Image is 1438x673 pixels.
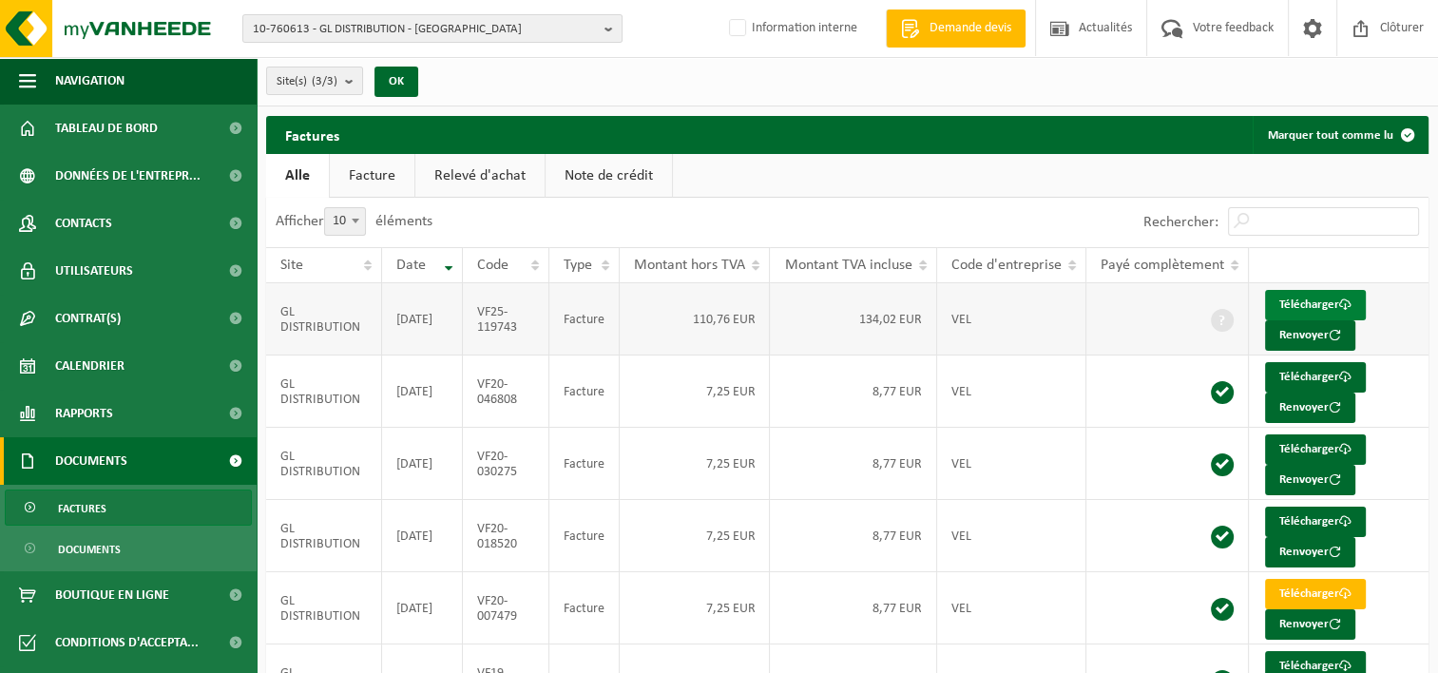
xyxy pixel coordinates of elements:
[253,15,597,44] span: 10-760613 - GL DISTRIBUTION - [GEOGRAPHIC_DATA]
[1265,434,1366,465] a: Télécharger
[55,437,127,485] span: Documents
[477,258,508,273] span: Code
[463,428,549,500] td: VF20-030275
[937,572,1086,644] td: VEL
[55,105,158,152] span: Tableau de bord
[1253,116,1427,154] button: Marquer tout comme lu
[770,428,936,500] td: 8,77 EUR
[55,619,199,666] span: Conditions d'accepta...
[620,428,771,500] td: 7,25 EUR
[266,572,382,644] td: GL DISTRIBUTION
[634,258,745,273] span: Montant hors TVA
[951,258,1062,273] span: Code d'entreprise
[55,342,125,390] span: Calendrier
[549,500,620,572] td: Facture
[55,247,133,295] span: Utilisateurs
[266,116,358,153] h2: Factures
[58,490,106,527] span: Factures
[1143,215,1218,230] label: Rechercher:
[1265,507,1366,537] a: Télécharger
[620,500,771,572] td: 7,25 EUR
[5,530,252,567] a: Documents
[324,207,366,236] span: 10
[1265,290,1366,320] a: Télécharger
[463,500,549,572] td: VF20-018520
[1265,537,1355,567] button: Renvoyer
[549,428,620,500] td: Facture
[937,356,1086,428] td: VEL
[58,531,121,567] span: Documents
[55,571,169,619] span: Boutique en ligne
[1265,393,1355,423] button: Renvoyer
[55,57,125,105] span: Navigation
[937,428,1086,500] td: VEL
[564,258,592,273] span: Type
[463,283,549,356] td: VF25-119743
[784,258,911,273] span: Montant TVA incluse
[770,283,936,356] td: 134,02 EUR
[546,154,672,198] a: Note de crédit
[382,500,463,572] td: [DATE]
[1265,579,1366,609] a: Télécharger
[925,19,1016,38] span: Demande devis
[5,490,252,526] a: Factures
[937,500,1086,572] td: VEL
[1265,320,1355,351] button: Renvoyer
[770,500,936,572] td: 8,77 EUR
[55,200,112,247] span: Contacts
[620,356,771,428] td: 7,25 EUR
[1265,465,1355,495] button: Renvoyer
[242,14,623,43] button: 10-760613 - GL DISTRIBUTION - [GEOGRAPHIC_DATA]
[266,154,329,198] a: Alle
[55,295,121,342] span: Contrat(s)
[549,283,620,356] td: Facture
[374,67,418,97] button: OK
[266,356,382,428] td: GL DISTRIBUTION
[770,356,936,428] td: 8,77 EUR
[266,67,363,95] button: Site(s)(3/3)
[382,428,463,500] td: [DATE]
[330,154,414,198] a: Facture
[55,390,113,437] span: Rapports
[266,428,382,500] td: GL DISTRIBUTION
[396,258,426,273] span: Date
[463,356,549,428] td: VF20-046808
[312,75,337,87] count: (3/3)
[325,208,365,235] span: 10
[620,283,771,356] td: 110,76 EUR
[382,572,463,644] td: [DATE]
[276,214,432,229] label: Afficher éléments
[463,572,549,644] td: VF20-007479
[280,258,303,273] span: Site
[620,572,771,644] td: 7,25 EUR
[725,14,857,43] label: Information interne
[55,152,201,200] span: Données de l'entrepr...
[886,10,1026,48] a: Demande devis
[1265,362,1366,393] a: Télécharger
[1101,258,1224,273] span: Payé complètement
[549,356,620,428] td: Facture
[266,500,382,572] td: GL DISTRIBUTION
[382,356,463,428] td: [DATE]
[937,283,1086,356] td: VEL
[382,283,463,356] td: [DATE]
[549,572,620,644] td: Facture
[277,67,337,96] span: Site(s)
[1265,609,1355,640] button: Renvoyer
[415,154,545,198] a: Relevé d'achat
[266,283,382,356] td: GL DISTRIBUTION
[770,572,936,644] td: 8,77 EUR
